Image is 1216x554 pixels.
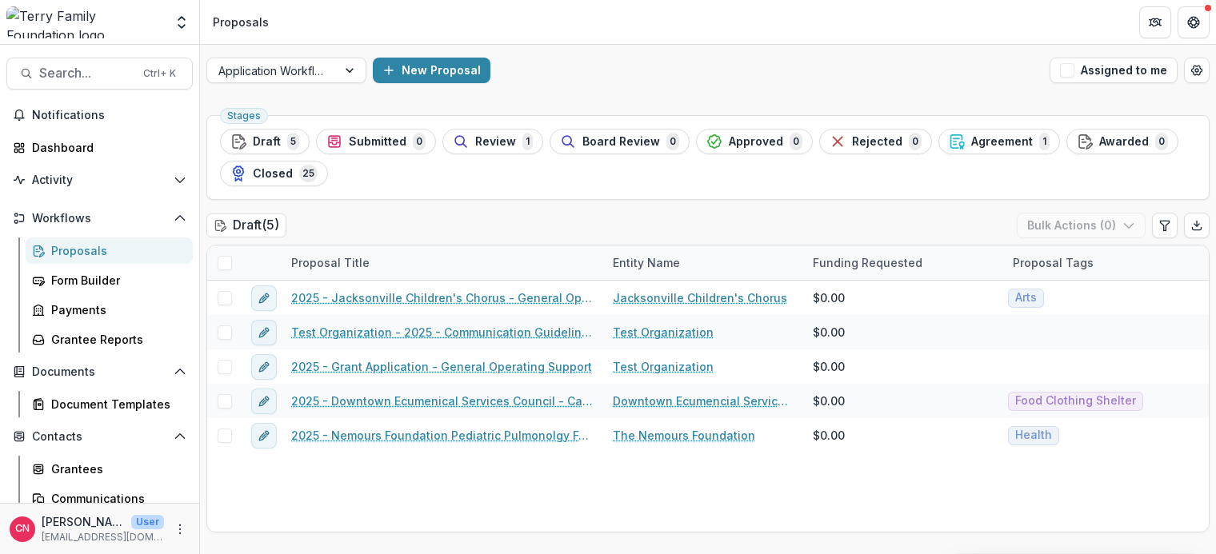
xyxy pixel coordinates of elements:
[1017,213,1146,238] button: Bulk Actions (0)
[803,245,1003,280] div: Funding Requested
[15,524,30,534] div: Carol Nieves
[26,456,193,482] a: Grantees
[51,301,180,318] div: Payments
[206,213,286,237] h2: Draft ( 5 )
[316,129,436,154] button: Submitted0
[282,245,603,280] div: Proposal Title
[26,326,193,353] a: Grantee Reports
[475,135,516,149] span: Review
[282,254,379,271] div: Proposal Title
[413,133,426,150] span: 0
[1003,254,1103,271] div: Proposal Tags
[582,135,660,149] span: Board Review
[813,427,845,444] span: $0.00
[803,254,932,271] div: Funding Requested
[51,396,180,413] div: Document Templates
[1050,58,1178,83] button: Assigned to me
[26,267,193,293] a: Form Builder
[26,391,193,417] a: Document Templates
[613,393,794,409] a: Downtown Ecumencial Services Council
[373,58,490,83] button: New Proposal
[1066,129,1178,154] button: Awarded0
[131,515,164,529] p: User
[291,289,594,306] a: 2025 - Jacksonville Children's Chorus - General Operating Support
[666,133,679,150] span: 0
[1039,133,1050,150] span: 1
[6,102,193,128] button: Notifications
[206,10,275,34] nav: breadcrumb
[550,129,690,154] button: Board Review0
[213,14,269,30] div: Proposals
[938,129,1060,154] button: Agreement1
[39,66,134,81] span: Search...
[6,205,193,231] button: Open Workflows
[32,139,180,156] div: Dashboard
[1184,213,1210,238] button: Export table data
[1139,6,1171,38] button: Partners
[220,161,328,186] button: Closed25
[442,129,543,154] button: Review1
[291,358,592,375] a: 2025 - Grant Application - General Operating Support
[613,289,787,306] a: Jacksonville Children's Chorus
[26,297,193,323] a: Payments
[813,324,845,341] span: $0.00
[170,520,190,539] button: More
[1152,213,1178,238] button: Edit table settings
[42,530,164,544] p: [EMAIL_ADDRESS][DOMAIN_NAME]
[603,254,690,271] div: Entity Name
[140,65,179,82] div: Ctrl + K
[42,513,125,530] p: [PERSON_NAME]
[51,272,180,289] div: Form Builder
[6,424,193,449] button: Open Contacts
[613,324,714,341] a: Test Organization
[32,173,167,187] span: Activity
[253,167,293,181] span: Closed
[6,134,193,161] a: Dashboard
[909,133,922,150] span: 0
[291,427,594,444] a: 2025 - Nemours Foundation Pediatric Pulmonolgy Fellowship Grant Application - Endowment
[51,331,180,348] div: Grantee Reports
[220,129,310,154] button: Draft5
[6,6,164,38] img: Terry Family Foundation logo
[51,490,180,507] div: Communications
[729,135,783,149] span: Approved
[1178,6,1210,38] button: Get Help
[613,427,755,444] a: The Nemours Foundation
[603,245,803,280] div: Entity Name
[971,135,1033,149] span: Agreement
[6,58,193,90] button: Search...
[170,6,193,38] button: Open entity switcher
[251,423,277,448] button: edit
[251,389,277,414] button: edit
[253,135,281,149] span: Draft
[522,133,533,150] span: 1
[1184,58,1210,83] button: Open table manager
[299,165,318,182] span: 25
[251,354,277,380] button: edit
[813,358,845,375] span: $0.00
[852,135,902,149] span: Rejected
[813,393,845,409] span: $0.00
[51,242,180,259] div: Proposals
[291,324,594,341] a: Test Organization - 2025 - Communication Guidelines
[32,109,186,122] span: Notifications
[349,135,406,149] span: Submitted
[32,365,167,379] span: Documents
[1099,135,1149,149] span: Awarded
[819,129,932,154] button: Rejected0
[1003,245,1203,280] div: Proposal Tags
[813,289,845,306] span: $0.00
[51,460,180,477] div: Grantees
[790,133,802,150] span: 0
[1155,133,1168,150] span: 0
[32,430,167,444] span: Contacts
[26,237,193,264] a: Proposals
[6,359,193,385] button: Open Documents
[26,485,193,512] a: Communications
[227,110,261,122] span: Stages
[251,285,277,311] button: edit
[696,129,813,154] button: Approved0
